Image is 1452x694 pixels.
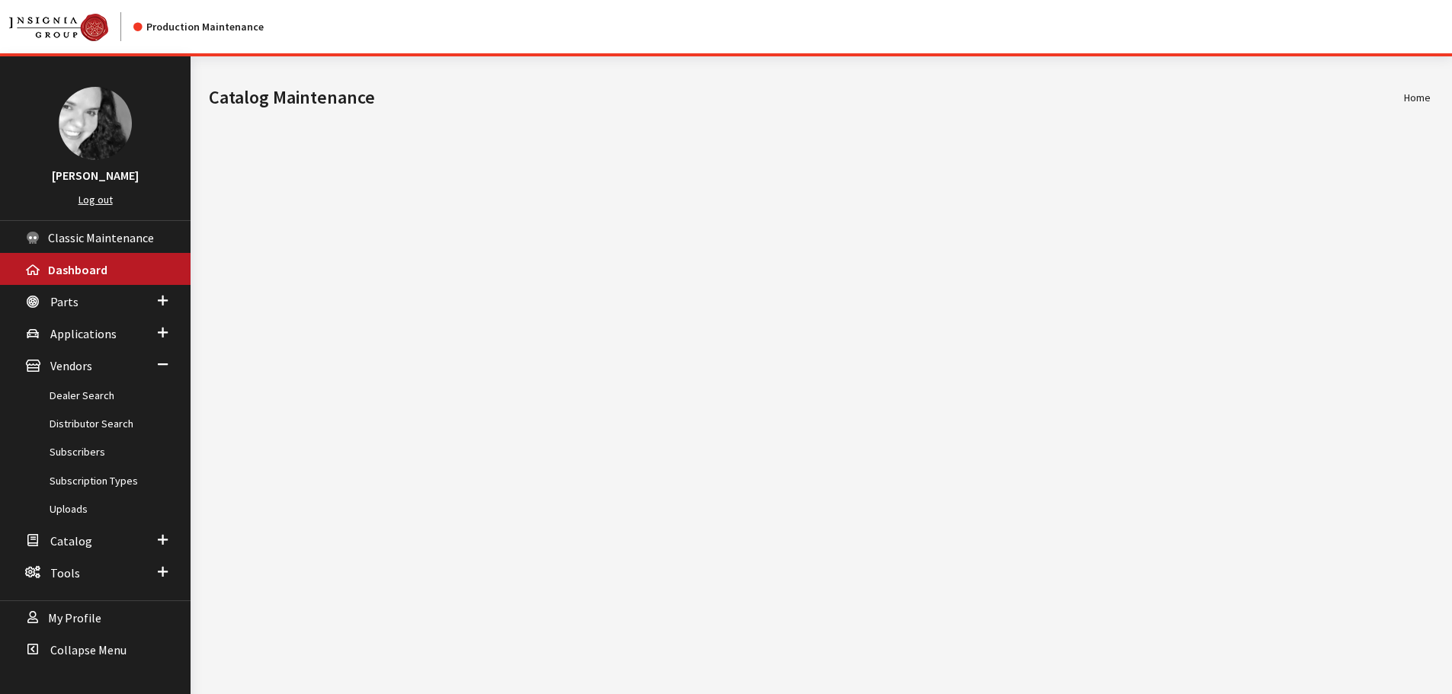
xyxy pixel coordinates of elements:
[48,262,107,277] span: Dashboard
[50,565,80,580] span: Tools
[50,294,79,309] span: Parts
[48,610,101,625] span: My Profile
[133,19,264,35] div: Production Maintenance
[50,533,92,548] span: Catalog
[59,87,132,160] img: Khrystal Dorton
[1404,90,1431,106] li: Home
[50,326,117,341] span: Applications
[48,230,154,245] span: Classic Maintenance
[9,14,108,41] img: Catalog Maintenance
[79,193,113,206] a: Log out
[50,359,92,374] span: Vendors
[209,84,1404,111] h1: Catalog Maintenance
[15,166,175,184] h3: [PERSON_NAME]
[9,12,133,41] a: Insignia Group logo
[50,642,127,657] span: Collapse Menu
